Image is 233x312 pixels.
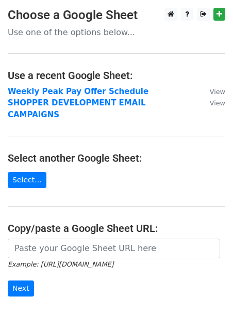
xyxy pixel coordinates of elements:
[8,239,220,258] input: Paste your Google Sheet URL here
[210,99,225,107] small: View
[199,98,225,107] a: View
[8,8,225,23] h3: Choose a Google Sheet
[8,260,113,268] small: Example: [URL][DOMAIN_NAME]
[210,88,225,96] small: View
[199,87,225,96] a: View
[8,98,146,119] a: SHOPPER DEVELOPMENT EMAIL CAMPAIGNS
[8,27,225,38] p: Use one of the options below...
[8,69,225,82] h4: Use a recent Google Sheet:
[8,87,148,96] a: Weekly Peak Pay Offer Schedule
[8,172,46,188] a: Select...
[8,280,34,297] input: Next
[8,152,225,164] h4: Select another Google Sheet:
[8,222,225,235] h4: Copy/paste a Google Sheet URL:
